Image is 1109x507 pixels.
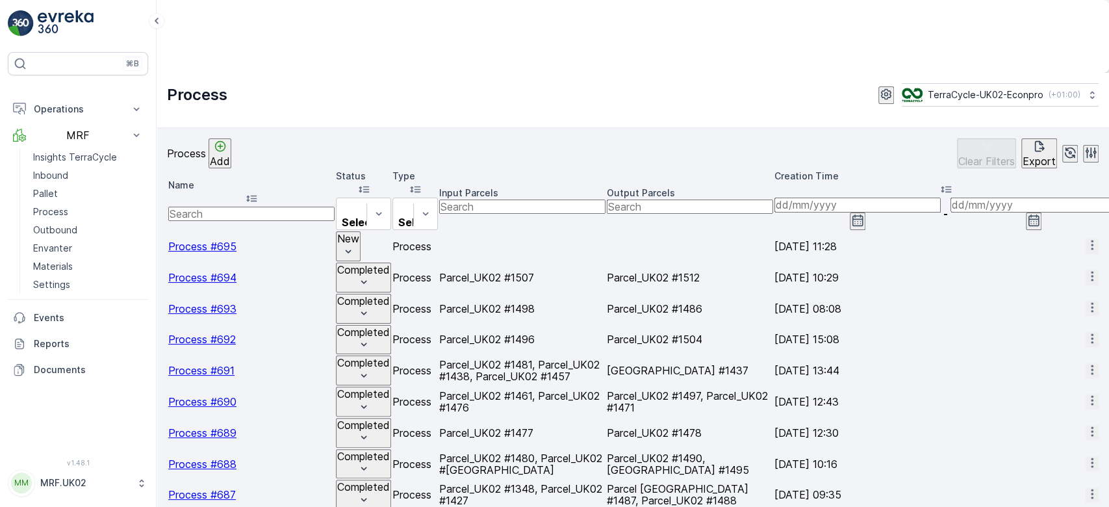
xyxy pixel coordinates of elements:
p: Success! [8,39,1101,51]
p: Settings [33,278,70,291]
a: Documents [8,357,148,383]
a: Process #688 [168,458,236,471]
p: Output Parcels [607,187,773,200]
span: Total Weight : [11,235,76,246]
img: logo [8,10,34,36]
button: Add [209,138,231,168]
p: Completed [337,326,390,338]
a: Process #695 [168,240,236,253]
td: Parcel_UK02 #1477 [439,418,605,448]
p: Operations [34,103,122,116]
p: Process [33,205,68,218]
td: Process [392,449,438,479]
p: Input Parcels [439,187,605,200]
p: Envanter [33,242,72,255]
span: Material : [11,320,55,331]
span: Process #693 [168,302,236,315]
p: Completed [337,450,390,462]
a: Pallet [28,185,148,203]
td: Parcel_UK02 #1486 [607,294,773,324]
button: Completed [336,263,391,292]
button: Export [1021,138,1057,168]
button: MMMRF.UK02 [8,469,148,497]
td: Process [392,294,438,324]
td: Parcel_UK02 #1512 [607,263,773,292]
p: Materials [33,260,73,273]
span: Parcel_UK02 #1514 [43,213,126,224]
p: Completed [337,264,390,276]
p: MRF.UK02 [40,476,130,489]
a: Process #689 [168,426,236,439]
td: Parcel_UK02 #1481, Parcel_UK02 #1438, Parcel_UK02 #1457 [439,356,605,385]
button: Completed [336,356,391,385]
p: Completed [337,481,390,493]
span: Tare Weight : [11,278,73,289]
p: New [337,233,359,244]
p: Inbound [33,169,68,182]
td: Process [392,325,438,355]
span: BigBag [69,299,100,310]
a: Events [8,305,148,331]
p: Documents [34,363,143,376]
p: Outbound [33,224,77,237]
p: Pallet [33,187,58,200]
button: MRF [8,122,148,148]
p: Select [398,216,432,228]
p: Process [167,84,227,105]
a: Outbound [28,221,148,239]
p: Status [336,170,391,183]
td: Parcel_UK02 #1490, [GEOGRAPHIC_DATA] #1495 [607,449,773,479]
td: Parcel_UK02 #1507 [439,263,605,292]
span: Net Weight : [11,256,68,267]
p: Type [392,170,438,183]
a: Process #694 [168,271,236,284]
a: Process #687 [168,488,236,501]
td: Process [392,387,438,417]
span: - [68,256,73,267]
td: Parcel_UK02 #1478 [607,418,773,448]
span: Name : [11,213,43,224]
a: Materials [28,257,148,276]
button: Completed [336,294,391,324]
td: Parcel_UK02 #1498 [439,294,605,324]
p: Parcel_UK02 #1514 [504,11,602,27]
a: Process #692 [168,333,236,346]
p: Reports [34,337,143,350]
a: Process #690 [168,395,236,408]
td: Parcel_UK02 #1480, Parcel_UK02 #[GEOGRAPHIC_DATA] [439,449,605,479]
a: Process #691 [168,364,235,377]
button: Clear Filters [957,138,1016,168]
button: Completed [336,449,391,479]
p: Add [210,155,230,167]
input: Search [607,200,773,214]
td: Process [392,356,438,385]
p: Name [168,179,335,192]
a: Reports [8,331,148,357]
p: Select [342,216,376,228]
button: TerraCycle-UK02-Econpro(+01:00) [902,83,1099,107]
a: Envanter [28,239,148,257]
button: Completed [336,325,391,355]
p: - [943,208,948,220]
span: 30 [73,278,84,289]
p: Export [1023,155,1056,167]
img: logo_light-DOdMpM7g.png [38,10,94,36]
p: Clear Filters [958,155,1015,167]
td: Parcel_UK02 #1461, Parcel_UK02 #1476 [439,387,605,417]
td: Parcel_UK02 #1504 [607,325,773,355]
p: Completed [337,295,390,307]
td: Parcel_UK02 #1497, Parcel_UK02 #1471 [607,387,773,417]
span: v 1.48.1 [8,459,148,467]
p: ⌘B [126,58,139,69]
p: Events [34,311,143,324]
button: Operations [8,96,148,122]
a: Inbound [28,166,148,185]
td: [GEOGRAPHIC_DATA] #1437 [607,356,773,385]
